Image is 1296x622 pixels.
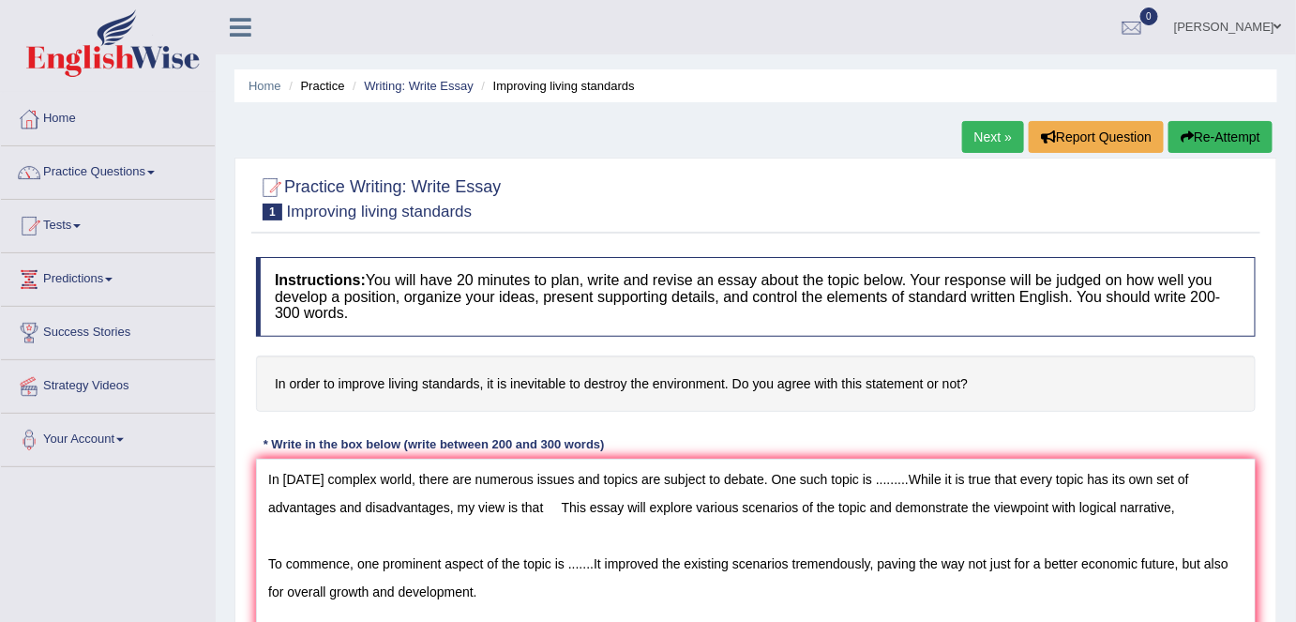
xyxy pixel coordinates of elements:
[1,200,215,247] a: Tests
[477,77,635,95] li: Improving living standards
[1,360,215,407] a: Strategy Videos
[275,272,366,288] b: Instructions:
[1140,8,1159,25] span: 0
[256,257,1256,337] h4: You will have 20 minutes to plan, write and revise an essay about the topic below. Your response ...
[962,121,1024,153] a: Next »
[256,174,501,220] h2: Practice Writing: Write Essay
[1,253,215,300] a: Predictions
[263,204,282,220] span: 1
[1,414,215,461] a: Your Account
[287,203,472,220] small: Improving living standards
[1029,121,1164,153] button: Report Question
[284,77,344,95] li: Practice
[249,79,281,93] a: Home
[1168,121,1273,153] button: Re-Attempt
[1,93,215,140] a: Home
[1,307,215,354] a: Success Stories
[256,356,1256,413] h4: In order to improve living standards, it is inevitable to destroy the environment. Do you agree w...
[364,79,474,93] a: Writing: Write Essay
[1,146,215,193] a: Practice Questions
[256,435,611,453] div: * Write in the box below (write between 200 and 300 words)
